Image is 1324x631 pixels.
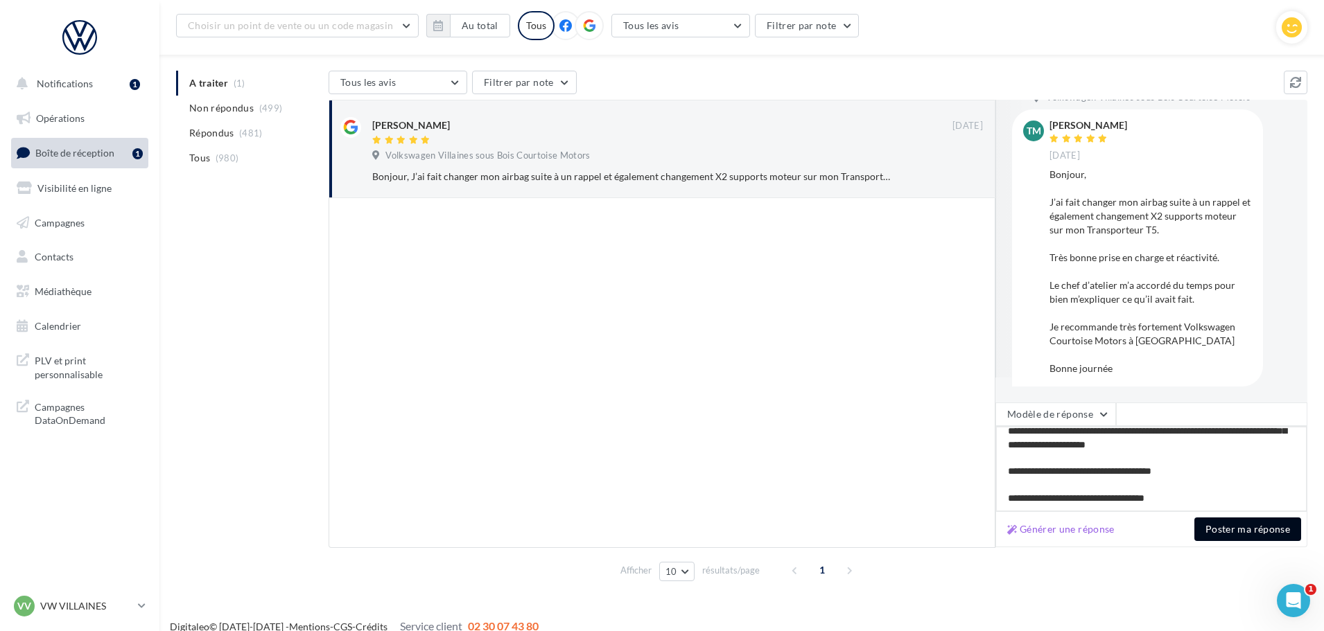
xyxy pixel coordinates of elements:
button: Tous les avis [329,71,467,94]
span: Boîte de réception [35,147,114,159]
a: Calendrier [8,312,151,341]
div: Bonjour, J’ai fait changer mon airbag suite à un rappel et également changement X2 supports moteu... [372,170,893,184]
span: Médiathèque [35,285,92,297]
a: VV VW VILLAINES [11,593,148,619]
button: Au total [450,14,510,37]
div: Bonjour, J’ai fait changer mon airbag suite à un rappel et également changement X2 supports moteu... [1049,168,1252,375]
div: 1 [132,148,143,159]
span: Non répondus [189,101,254,115]
a: Opérations [8,104,151,133]
a: PLV et print personnalisable [8,346,151,386]
iframe: Intercom live chat [1277,584,1310,617]
div: Tous [518,11,555,40]
button: Modèle de réponse [995,402,1116,426]
span: (499) [259,103,283,114]
button: Générer une réponse [1002,521,1120,537]
span: Calendrier [35,320,81,332]
span: [DATE] [1049,150,1080,162]
a: Campagnes [8,208,151,238]
span: (481) [239,127,263,139]
span: Notifications [37,78,93,89]
span: [DATE] [952,120,983,132]
span: TM [1027,124,1041,138]
div: [PERSON_NAME] [372,118,450,132]
a: Boîte de réception1 [8,138,151,168]
span: 10 [665,566,677,577]
button: Choisir un point de vente ou un code magasin [176,14,419,37]
span: Tous les avis [623,19,679,31]
span: Afficher [620,564,652,577]
a: Campagnes DataOnDemand [8,392,151,433]
button: 10 [659,562,695,581]
span: Tous les avis [340,76,397,88]
span: 1 [1305,584,1316,595]
span: Choisir un point de vente ou un code magasin [188,19,393,31]
a: Contacts [8,242,151,272]
button: Poster ma réponse [1194,517,1301,541]
span: (980) [216,152,239,163]
span: Contacts [35,251,73,263]
div: 1 [130,79,140,90]
span: VV [17,599,31,613]
span: Opérations [36,112,85,124]
span: 1 [811,559,833,581]
a: Médiathèque [8,277,151,306]
button: Filtrer par note [755,14,860,37]
span: Tous [189,151,210,165]
span: Campagnes DataOnDemand [35,398,143,427]
span: Campagnes [35,216,85,228]
span: résultats/page [702,564,760,577]
span: Répondus [189,126,234,140]
a: Visibilité en ligne [8,174,151,203]
div: [PERSON_NAME] [1049,121,1127,130]
button: Au total [426,14,510,37]
button: Notifications 1 [8,69,146,98]
button: Filtrer par note [472,71,577,94]
button: Tous les avis [611,14,750,37]
span: Volkswagen Villaines sous Bois Courtoise Motors [385,150,590,162]
p: VW VILLAINES [40,599,132,613]
span: PLV et print personnalisable [35,351,143,381]
span: Visibilité en ligne [37,182,112,194]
